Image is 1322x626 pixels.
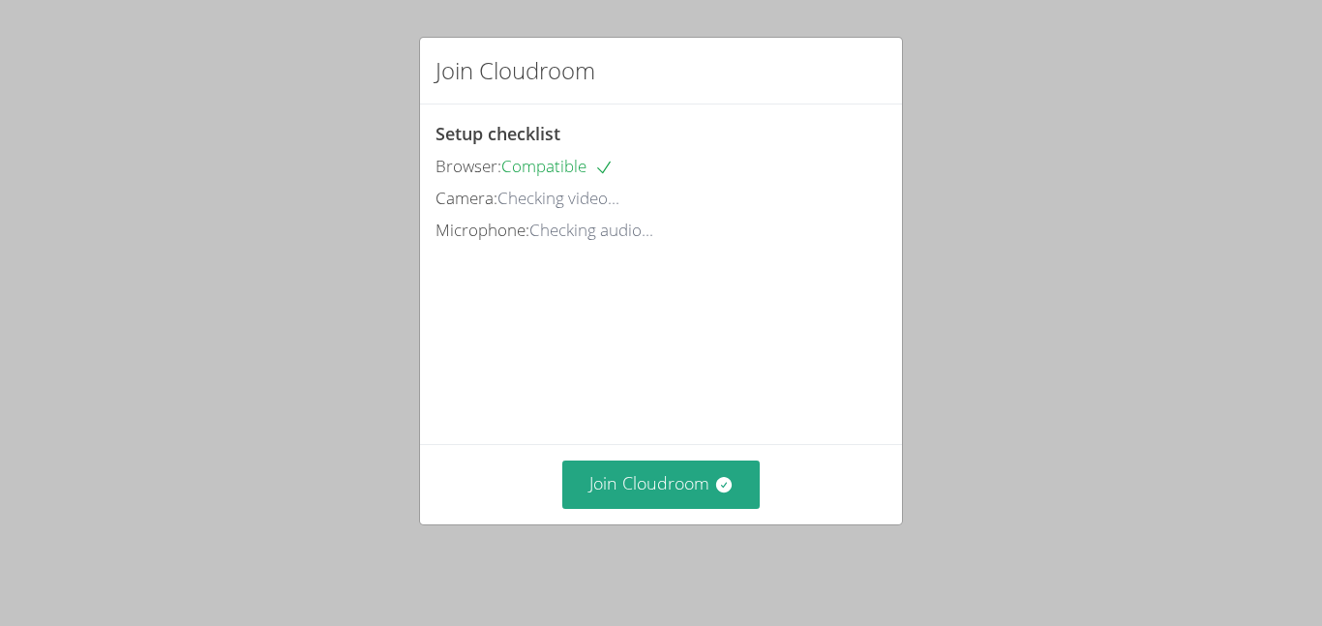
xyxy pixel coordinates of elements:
[436,53,595,88] h2: Join Cloudroom
[497,187,619,209] span: Checking video...
[436,155,501,177] span: Browser:
[436,187,497,209] span: Camera:
[501,155,614,177] span: Compatible
[436,122,560,145] span: Setup checklist
[436,219,529,241] span: Microphone:
[529,219,653,241] span: Checking audio...
[562,461,761,508] button: Join Cloudroom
